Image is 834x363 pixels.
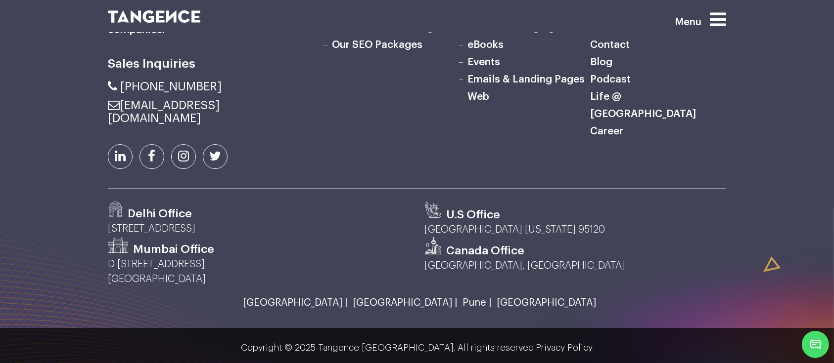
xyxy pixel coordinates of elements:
[467,91,489,102] a: Web
[467,74,585,84] a: Emails & Landing Pages
[348,297,458,308] a: [GEOGRAPHIC_DATA] |
[424,258,726,273] p: [GEOGRAPHIC_DATA], [GEOGRAPHIC_DATA]
[108,201,123,217] img: Path-529.png
[591,57,613,67] a: Blog
[467,40,504,50] a: eBooks
[591,74,631,84] a: Podcast
[802,331,829,358] span: Chat Widget
[424,201,442,218] img: us.svg
[424,222,726,237] p: [GEOGRAPHIC_DATA] [US_STATE] 95120
[133,242,214,257] h3: Mumbai Office
[128,206,192,221] h3: Delhi Office
[591,40,630,50] a: Contact
[108,237,129,253] img: Path-530.png
[108,257,410,286] p: D [STREET_ADDRESS] [GEOGRAPHIC_DATA]
[492,297,596,308] a: [GEOGRAPHIC_DATA]
[424,237,442,254] img: canada.svg
[108,99,220,124] a: [EMAIL_ADDRESS][DOMAIN_NAME]
[108,53,304,74] h6: Sales Inquiries
[120,81,222,92] span: [PHONE_NUMBER]
[332,40,422,50] a: Our SEO Packages
[108,221,410,236] p: [STREET_ADDRESS]
[238,297,348,308] a: [GEOGRAPHIC_DATA] |
[536,343,593,352] a: Privacy Policy
[591,126,624,136] a: Career
[458,297,492,308] a: Pune |
[446,243,524,258] h3: Canada Office
[108,81,222,92] a: [PHONE_NUMBER]
[591,91,696,119] a: Life @ [GEOGRAPHIC_DATA]
[446,207,500,222] h3: U.S Office
[467,57,500,67] a: Events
